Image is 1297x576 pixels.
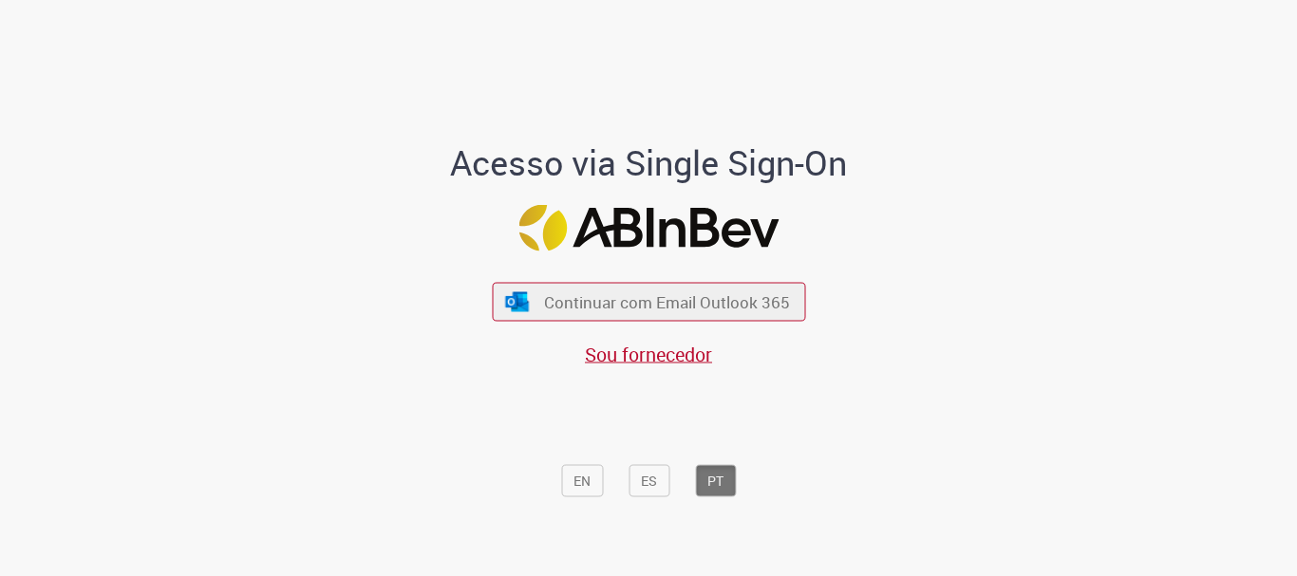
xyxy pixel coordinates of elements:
button: PT [695,465,736,497]
button: ícone Azure/Microsoft 360 Continuar com Email Outlook 365 [492,283,805,322]
img: ícone Azure/Microsoft 360 [504,291,531,311]
button: ES [629,465,669,497]
a: Sou fornecedor [585,342,712,367]
button: EN [561,465,603,497]
img: Logo ABInBev [518,205,779,251]
span: Continuar com Email Outlook 365 [544,291,790,313]
h1: Acesso via Single Sign-On [385,144,912,182]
